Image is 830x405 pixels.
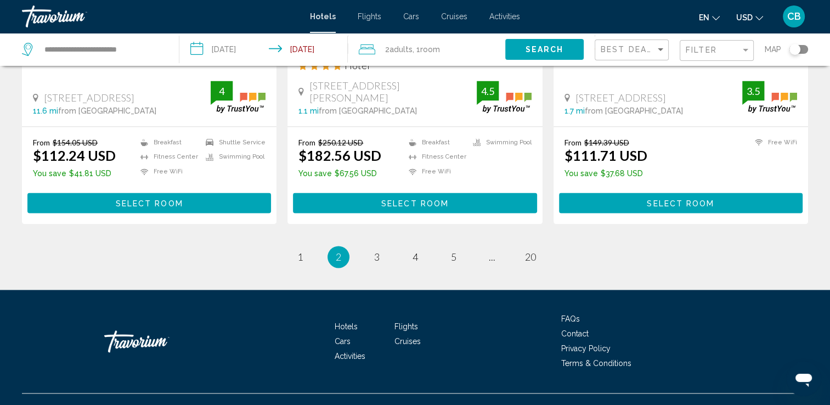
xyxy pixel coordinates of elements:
[394,322,418,331] a: Flights
[200,153,266,162] li: Swimming Pool
[310,12,336,21] a: Hotels
[298,169,381,178] p: $67.56 USD
[413,42,440,57] span: , 1
[389,45,413,54] span: Adults
[293,193,537,213] button: Select Room
[787,11,801,22] span: CB
[309,80,476,104] span: [STREET_ADDRESS][PERSON_NAME]
[348,33,505,66] button: Travelers: 2 adults, 0 children
[736,13,753,22] span: USD
[601,45,658,54] span: Best Deals
[319,106,417,115] span: from [GEOGRAPHIC_DATA]
[27,195,271,207] a: Select Room
[564,106,585,115] span: 1.7 mi
[564,138,581,147] span: From
[742,81,797,113] img: trustyou-badge.svg
[135,138,200,147] li: Breakfast
[584,138,629,147] del: $149.39 USD
[318,138,363,147] del: $250.12 USD
[297,251,303,263] span: 1
[477,85,499,98] div: 4.5
[489,251,495,263] span: ...
[104,325,214,358] a: Travorium
[561,329,589,338] a: Contact
[559,193,803,213] button: Select Room
[374,251,380,263] span: 3
[33,138,50,147] span: From
[489,12,520,21] a: Activities
[335,352,365,361] a: Activities
[298,138,315,147] span: From
[781,44,808,54] button: Toggle map
[765,42,781,57] span: Map
[699,13,709,22] span: en
[686,46,717,54] span: Filter
[601,46,665,55] mat-select: Sort by
[647,199,714,207] span: Select Room
[336,251,341,263] span: 2
[381,199,449,207] span: Select Room
[53,138,98,147] del: $154.05 USD
[33,169,66,178] span: You save
[780,5,808,28] button: User Menu
[451,251,456,263] span: 5
[58,106,156,115] span: from [GEOGRAPHIC_DATA]
[749,138,797,147] li: Free WiFi
[298,106,319,115] span: 1.1 mi
[394,337,421,346] a: Cruises
[564,169,598,178] span: You save
[33,106,58,115] span: 11.6 mi
[561,314,580,323] a: FAQs
[403,153,467,162] li: Fitness Center
[211,81,266,113] img: trustyou-badge.svg
[358,12,381,21] a: Flights
[200,138,266,147] li: Shuttle Service
[403,167,467,176] li: Free WiFi
[786,361,821,396] iframe: Button to launch messaging window
[116,199,183,207] span: Select Room
[335,322,358,331] a: Hotels
[27,193,271,213] button: Select Room
[477,81,532,113] img: trustyou-badge.svg
[505,39,584,59] button: Search
[403,12,419,21] a: Cars
[680,40,754,62] button: Filter
[22,246,808,268] ul: Pagination
[564,169,647,178] p: $37.68 USD
[135,153,200,162] li: Fitness Center
[33,169,116,178] p: $41.81 USD
[135,167,200,176] li: Free WiFi
[44,92,134,104] span: [STREET_ADDRESS]
[575,92,666,104] span: [STREET_ADDRESS]
[467,138,532,147] li: Swimming Pool
[179,33,348,66] button: Check-in date: Jan 5, 2026 Check-out date: Jan 6, 2026
[298,147,381,164] ins: $182.56 USD
[525,251,536,263] span: 20
[561,344,611,353] a: Privacy Policy
[420,45,440,54] span: Room
[298,169,332,178] span: You save
[33,147,116,164] ins: $112.24 USD
[403,138,467,147] li: Breakfast
[736,9,763,25] button: Change currency
[441,12,467,21] a: Cruises
[385,42,413,57] span: 2
[22,5,299,27] a: Travorium
[585,106,683,115] span: from [GEOGRAPHIC_DATA]
[561,359,631,368] a: Terms & Conditions
[699,9,720,25] button: Change language
[293,195,537,207] a: Select Room
[525,46,563,54] span: Search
